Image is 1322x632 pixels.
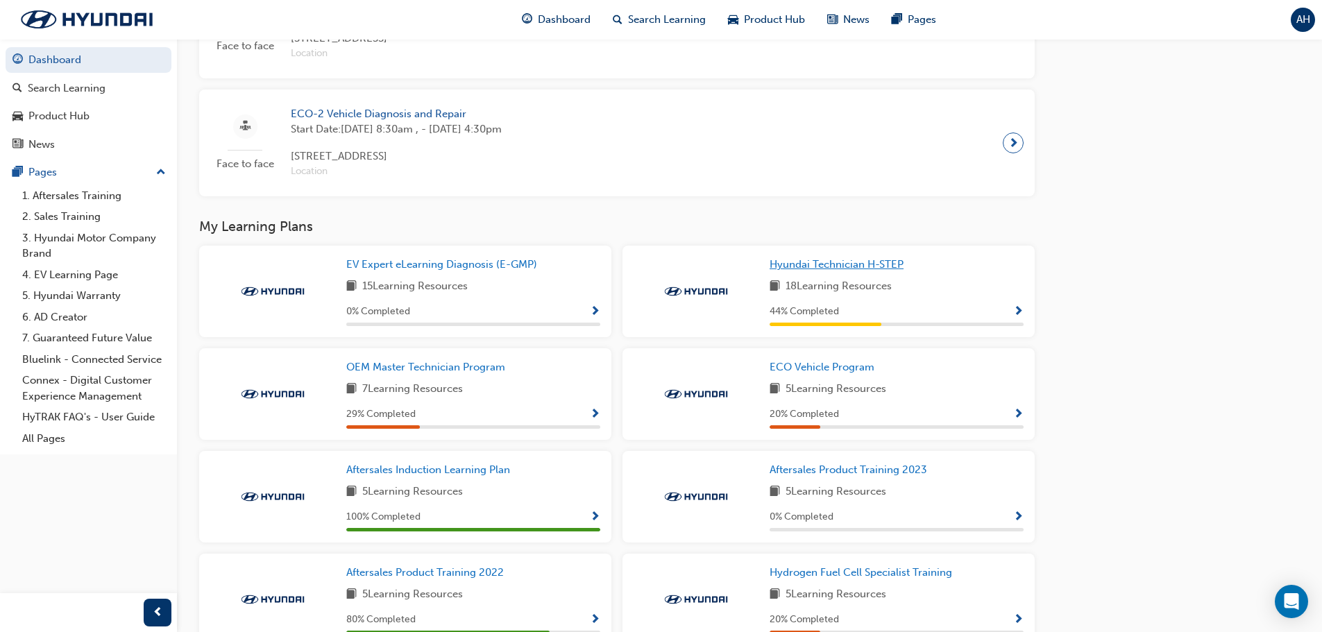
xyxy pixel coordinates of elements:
[17,307,171,328] a: 6. AD Creator
[346,304,410,320] span: 0 % Completed
[153,604,163,622] span: prev-icon
[362,278,468,296] span: 15 Learning Resources
[6,160,171,185] button: Pages
[786,278,892,296] span: 18 Learning Resources
[770,565,958,581] a: Hydrogen Fuel Cell Specialist Training
[210,101,1024,185] a: Face to faceECO-2 Vehicle Diagnosis and RepairStart Date:[DATE] 8:30am , - [DATE] 4:30pm[STREET_A...
[717,6,816,34] a: car-iconProduct Hub
[770,462,933,478] a: Aftersales Product Training 2023
[843,12,870,28] span: News
[628,12,706,28] span: Search Learning
[658,387,734,401] img: Trak
[346,381,357,398] span: book-icon
[602,6,717,34] a: search-iconSearch Learning
[235,490,311,504] img: Trak
[1013,511,1024,524] span: Show Progress
[346,257,543,273] a: EV Expert eLearning Diagnosis (E-GMP)
[522,11,532,28] span: guage-icon
[346,278,357,296] span: book-icon
[1008,133,1019,153] span: next-icon
[1013,614,1024,626] span: Show Progress
[235,284,311,298] img: Trak
[590,614,600,626] span: Show Progress
[511,6,602,34] a: guage-iconDashboard
[17,370,171,407] a: Connex - Digital Customer Experience Management
[770,258,904,271] span: Hyundai Technician H-STEP
[1013,303,1024,321] button: Show Progress
[770,359,880,375] a: ECO Vehicle Program
[362,381,463,398] span: 7 Learning Resources
[291,164,502,180] span: Location
[770,304,839,320] span: 44 % Completed
[881,6,947,34] a: pages-iconPages
[6,103,171,129] a: Product Hub
[590,509,600,526] button: Show Progress
[291,148,502,164] span: [STREET_ADDRESS]
[17,206,171,228] a: 2. Sales Training
[240,118,251,135] span: sessionType_FACE_TO_FACE-icon
[28,80,105,96] div: Search Learning
[346,484,357,501] span: book-icon
[17,185,171,207] a: 1. Aftersales Training
[17,407,171,428] a: HyTRAK FAQ's - User Guide
[12,83,22,95] span: search-icon
[12,54,23,67] span: guage-icon
[17,327,171,349] a: 7. Guaranteed Future Value
[590,306,600,318] span: Show Progress
[1275,585,1308,618] div: Open Intercom Messenger
[613,11,622,28] span: search-icon
[770,257,909,273] a: Hyundai Technician H-STEP
[1291,8,1315,32] button: AH
[770,566,952,579] span: Hydrogen Fuel Cell Specialist Training
[1013,406,1024,423] button: Show Progress
[770,509,833,525] span: 0 % Completed
[235,592,311,606] img: Trak
[346,407,416,422] span: 29 % Completed
[199,219,1035,234] h3: My Learning Plans
[538,12,591,28] span: Dashboard
[28,164,57,180] div: Pages
[346,586,357,604] span: book-icon
[17,428,171,450] a: All Pages
[210,38,280,54] span: Face to face
[590,303,600,321] button: Show Progress
[6,132,171,157] a: News
[12,166,23,179] span: pages-icon
[6,47,171,73] a: Dashboard
[17,228,171,264] a: 3. Hyundai Motor Company Brand
[590,611,600,629] button: Show Progress
[816,6,881,34] a: news-iconNews
[770,484,780,501] span: book-icon
[590,511,600,524] span: Show Progress
[28,108,90,124] div: Product Hub
[590,406,600,423] button: Show Progress
[658,592,734,606] img: Trak
[346,509,421,525] span: 100 % Completed
[770,381,780,398] span: book-icon
[12,139,23,151] span: news-icon
[770,463,927,476] span: Aftersales Product Training 2023
[1013,306,1024,318] span: Show Progress
[346,361,505,373] span: OEM Master Technician Program
[346,463,510,476] span: Aftersales Induction Learning Plan
[786,381,886,398] span: 5 Learning Resources
[6,44,171,160] button: DashboardSearch LearningProduct HubNews
[1013,509,1024,526] button: Show Progress
[6,76,171,101] a: Search Learning
[786,484,886,501] span: 5 Learning Resources
[346,566,504,579] span: Aftersales Product Training 2022
[770,361,874,373] span: ECO Vehicle Program
[728,11,738,28] span: car-icon
[291,106,502,122] span: ECO-2 Vehicle Diagnosis and Repair
[346,359,511,375] a: OEM Master Technician Program
[346,462,516,478] a: Aftersales Induction Learning Plan
[17,264,171,286] a: 4. EV Learning Page
[908,12,936,28] span: Pages
[210,156,280,172] span: Face to face
[7,5,167,34] img: Trak
[892,11,902,28] span: pages-icon
[346,565,509,581] a: Aftersales Product Training 2022
[770,586,780,604] span: book-icon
